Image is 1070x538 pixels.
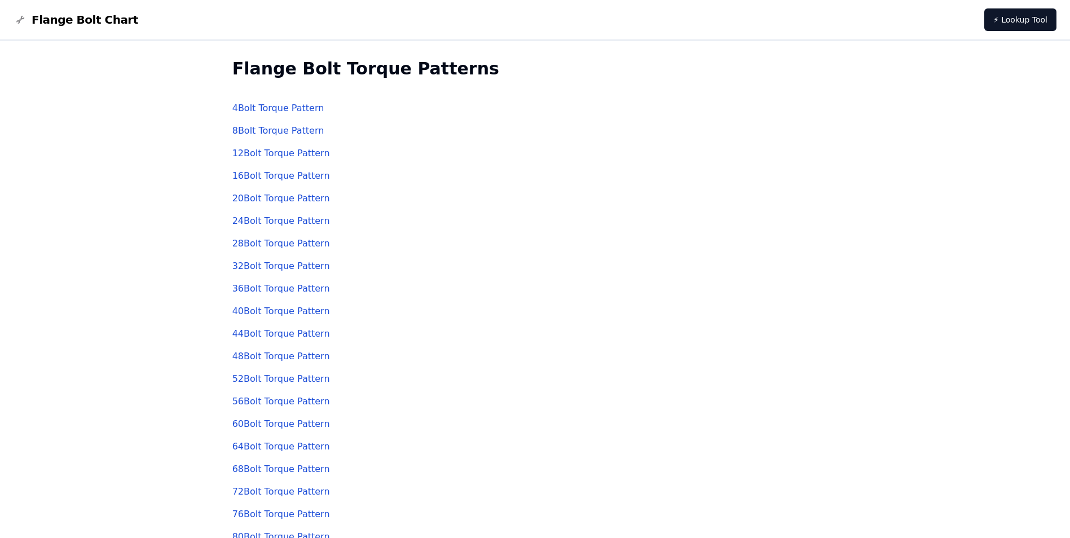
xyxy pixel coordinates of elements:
[232,238,330,249] a: 28Bolt Torque Pattern
[14,13,27,27] img: Flange Bolt Chart Logo
[232,509,330,519] a: 76Bolt Torque Pattern
[232,441,330,452] a: 64Bolt Torque Pattern
[232,103,324,113] a: 4Bolt Torque Pattern
[14,12,138,28] a: Flange Bolt Chart LogoFlange Bolt Chart
[232,125,324,136] a: 8Bolt Torque Pattern
[32,12,138,28] span: Flange Bolt Chart
[232,148,330,158] a: 12Bolt Torque Pattern
[232,215,330,226] a: 24Bolt Torque Pattern
[232,418,330,429] a: 60Bolt Torque Pattern
[232,261,330,271] a: 32Bolt Torque Pattern
[232,306,330,316] a: 40Bolt Torque Pattern
[232,396,330,407] a: 56Bolt Torque Pattern
[232,59,838,79] h2: Flange Bolt Torque Patterns
[232,170,330,181] a: 16Bolt Torque Pattern
[232,464,330,474] a: 68Bolt Torque Pattern
[232,351,330,361] a: 48Bolt Torque Pattern
[984,8,1056,31] a: ⚡ Lookup Tool
[232,283,330,294] a: 36Bolt Torque Pattern
[232,328,330,339] a: 44Bolt Torque Pattern
[232,486,330,497] a: 72Bolt Torque Pattern
[232,373,330,384] a: 52Bolt Torque Pattern
[232,193,330,204] a: 20Bolt Torque Pattern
